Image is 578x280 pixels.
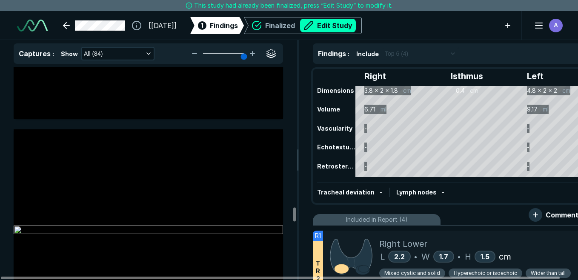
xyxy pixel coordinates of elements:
[149,20,177,31] span: [[DATE]]
[244,17,362,34] div: FinalizedEdit Study
[14,226,283,236] img: 37f9f7f5-a88b-4197-ade9-9791e93e968e
[554,21,558,30] span: A
[317,189,375,196] span: Tracheal deviation
[499,250,511,263] span: cm
[396,189,437,196] span: Lymph nodes
[458,251,461,262] span: •
[421,250,430,263] span: W
[356,49,379,58] span: Include
[380,250,385,263] span: L
[348,50,349,57] span: :
[394,252,405,261] span: 2.2
[190,17,244,34] div: 1Findings
[384,269,440,277] span: Mixed cystic and solid
[454,269,517,277] span: Hyperechoic or isoechoic
[442,189,444,196] span: -
[201,21,203,30] span: 1
[318,49,346,58] span: Findings
[529,17,564,34] button: avatar-name
[414,251,417,262] span: •
[465,250,471,263] span: H
[380,189,382,196] span: -
[19,49,51,58] span: Captures
[531,269,566,277] span: Wider than tall
[210,20,238,31] span: Findings
[439,252,448,261] span: 1.7
[265,19,356,32] div: Finalized
[61,49,78,58] span: Show
[194,1,392,10] span: This study had already been finalized, press “Edit Study” to modify it.
[481,252,489,261] span: 1.5
[315,231,321,240] span: R1
[84,49,103,58] span: All (84)
[52,50,54,57] span: :
[14,16,51,35] a: See-Mode Logo
[330,237,372,275] img: AAAABklEQVQDACL7veoUfEt5AAAAAElFTkSuQmCC
[17,20,48,31] img: See-Mode Logo
[379,237,427,250] span: Right Lower
[300,19,356,32] button: Edit Study
[549,19,563,32] div: avatar-name
[385,49,408,58] span: Top 6 (4)
[346,215,408,224] span: Included in Report (4)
